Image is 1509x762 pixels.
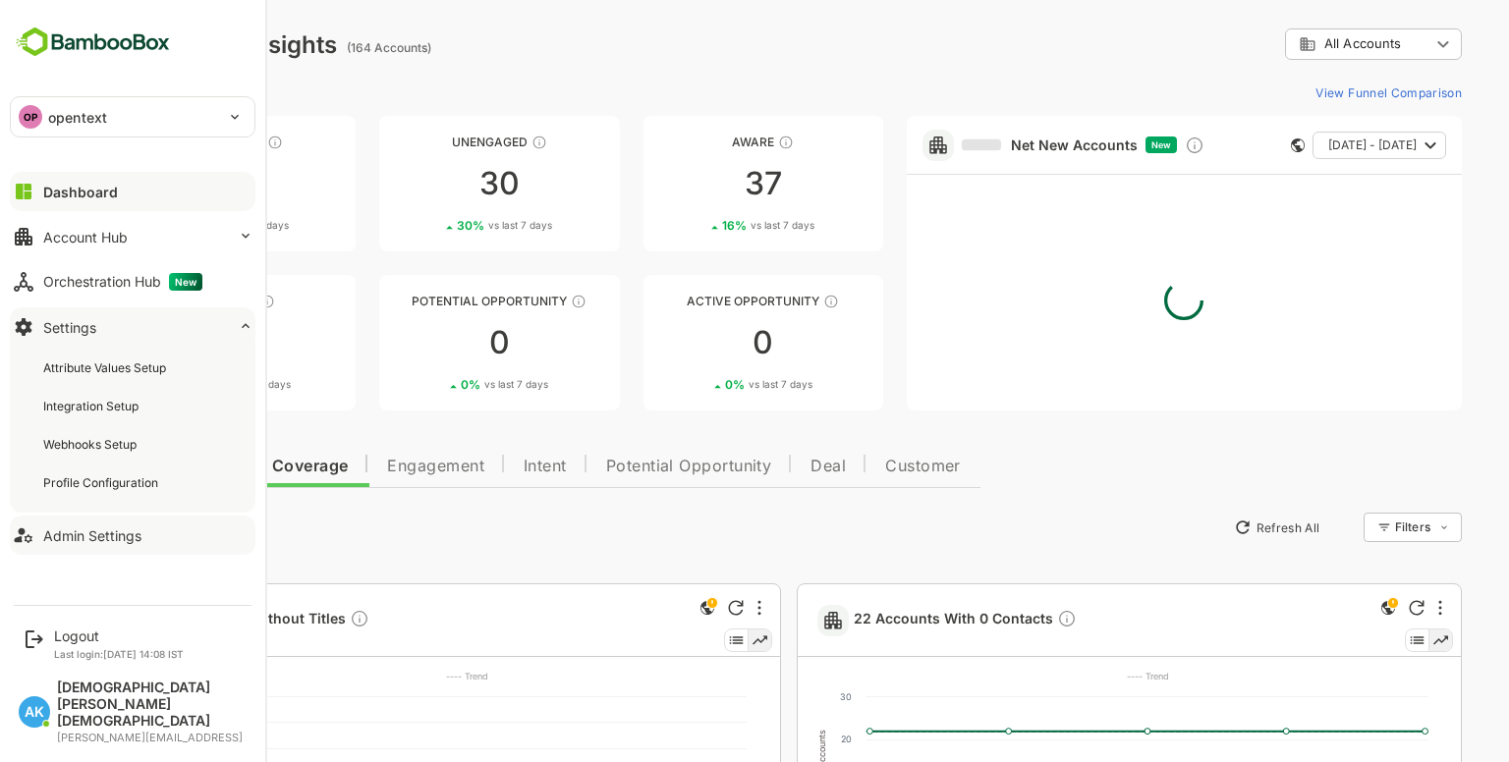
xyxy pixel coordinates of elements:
div: Aware [575,135,814,149]
div: All Accounts [1230,35,1362,53]
span: Deal [742,459,777,474]
text: 30 [771,691,783,702]
div: Integration Setup [43,398,142,414]
a: 22 Accounts With 0 ContactsDescription not present [785,609,1016,631]
div: This is a global insight. Segment selection is not applicable for this view [1308,596,1331,623]
span: Data Quality and Coverage [67,459,279,474]
span: vs last 7 days [156,218,220,233]
div: [PERSON_NAME][EMAIL_ADDRESS] [57,732,246,744]
span: Engagement [318,459,416,474]
span: vs last 7 days [680,377,744,392]
div: OP [19,105,42,129]
text: 20 [772,734,783,744]
button: [DATE] - [DATE] [1244,132,1377,159]
div: Potential Opportunity [310,294,550,308]
button: Dashboard [10,172,255,211]
div: More [689,600,693,616]
div: Webhooks Setup [43,436,140,453]
div: This is a global insight. Segment selection is not applicable for this view [627,596,650,623]
div: Orchestration Hub [43,273,202,291]
div: Active Opportunity [575,294,814,308]
text: ---- Trend [377,671,419,681]
span: Intent [455,459,498,474]
button: Account Hub [10,217,255,256]
div: 0 [575,327,814,358]
div: Dashboard [43,184,118,200]
span: vs last 7 days [682,218,746,233]
div: Discover new ICP-fit accounts showing engagement — via intent surges, anonymous website visits, L... [1116,136,1136,155]
img: BambooboxFullLogoMark.5f36c76dfaba33ec1ec1367b70bb1252.svg [10,24,176,61]
button: Admin Settings [10,516,255,555]
div: AK [19,696,50,728]
span: Customer [816,459,892,474]
div: These accounts are warm, further nurturing would qualify them to MQAs [191,294,206,309]
div: 0 % [656,377,744,392]
div: 30 [310,168,550,199]
span: vs last 7 days [158,377,222,392]
div: Logout [54,627,184,644]
a: AwareThese accounts have just entered the buying cycle and need further nurturing3716%vs last 7 days [575,116,814,251]
div: All Accounts [1216,26,1393,64]
div: 54 [47,327,287,358]
div: Unengaged [310,135,550,149]
div: Account Hub [43,229,128,245]
text: 1 [99,691,103,702]
p: opentext [48,107,107,128]
div: These accounts are MQAs and can be passed on to Inside Sales [502,294,518,309]
div: 0 % [392,377,479,392]
button: New Insights [47,510,191,545]
button: Refresh All [1156,512,1259,543]
a: Active OpportunityThese accounts have open opportunities which might be at any of the Sales Stage... [575,275,814,410]
div: 30 % [388,218,483,233]
span: 0 Contacts Without Titles [104,609,301,631]
div: This card does not support filter and segments [1222,138,1236,152]
div: Engaged [47,294,287,308]
div: Settings [43,319,96,336]
div: Admin Settings [43,527,141,544]
div: 62 % [126,218,220,233]
div: Refresh [1340,600,1356,616]
button: Orchestration HubNew [10,262,255,301]
div: 16 % [653,218,746,233]
div: Filters [1326,519,1362,534]
div: 43 [47,168,287,199]
div: These accounts have not shown enough engagement and need nurturing [463,135,478,150]
div: Unreached [47,135,287,149]
span: All Accounts [1256,36,1332,51]
text: ---- Trend [1057,671,1099,681]
span: vs last 7 days [416,377,479,392]
span: New [1083,139,1102,150]
span: New [169,273,202,291]
div: Description not present [281,609,301,631]
div: These accounts have just entered the buying cycle and need further nurturing [709,135,725,150]
div: Dashboard Insights [47,30,268,59]
button: Settings [10,307,255,347]
div: 37 [575,168,814,199]
ag: (164 Accounts) [278,40,368,55]
div: Profile Configuration [43,474,162,491]
div: 0 [310,327,550,358]
button: View Funnel Comparison [1239,77,1393,108]
div: [DEMOGRAPHIC_DATA][PERSON_NAME][DEMOGRAPHIC_DATA] [57,680,246,730]
div: These accounts have not been engaged with for a defined time period [198,135,214,150]
a: UnreachedThese accounts have not been engaged with for a defined time period4362%vs last 7 days [47,116,287,251]
div: Attribute Values Setup [43,359,170,376]
div: OPopentext [11,97,254,136]
a: Net New Accounts [893,136,1069,154]
span: [DATE] - [DATE] [1259,133,1348,158]
div: Refresh [659,600,675,616]
span: Potential Opportunity [537,459,703,474]
div: 170 % [123,377,222,392]
p: Last login: [DATE] 14:08 IST [54,648,184,660]
span: 22 Accounts With 0 Contacts [785,609,1008,631]
text: 0.6 [88,742,103,753]
span: vs last 7 days [419,218,483,233]
div: Filters [1324,510,1393,545]
div: Description not present [988,609,1008,631]
div: These accounts have open opportunities which might be at any of the Sales Stages [754,294,770,309]
div: More [1369,600,1373,616]
a: 0 Contacts Without TitlesDescription not present [104,609,308,631]
a: UnengagedThese accounts have not shown enough engagement and need nurturing3030%vs last 7 days [310,116,550,251]
a: Potential OpportunityThese accounts are MQAs and can be passed on to Inside Sales00%vs last 7 days [310,275,550,410]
